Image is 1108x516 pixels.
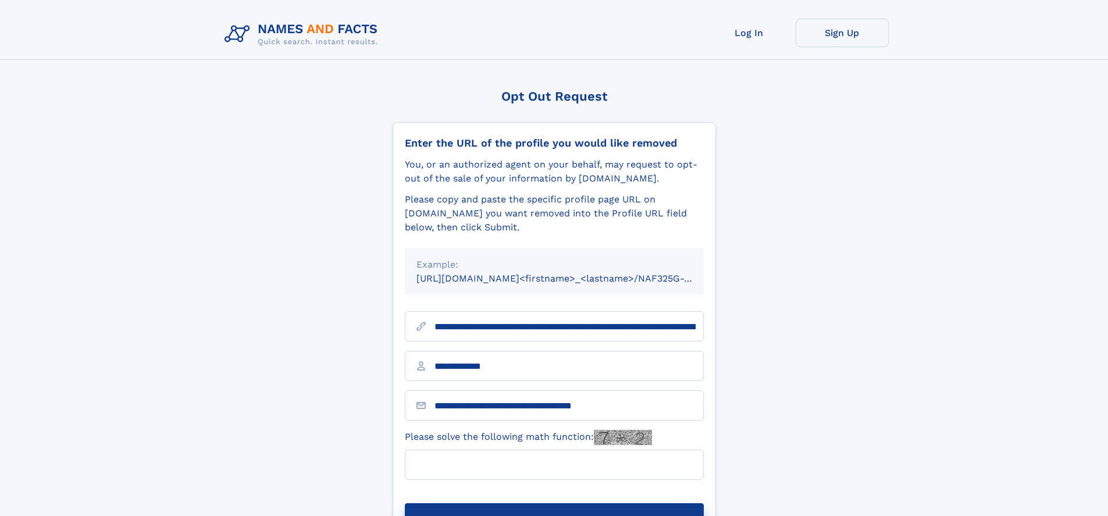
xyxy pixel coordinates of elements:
[796,19,889,47] a: Sign Up
[416,273,726,284] small: [URL][DOMAIN_NAME]<firstname>_<lastname>/NAF325G-xxxxxxxx
[393,89,716,104] div: Opt Out Request
[405,430,652,445] label: Please solve the following math function:
[416,258,692,272] div: Example:
[405,137,704,150] div: Enter the URL of the profile you would like removed
[405,193,704,234] div: Please copy and paste the specific profile page URL on [DOMAIN_NAME] you want removed into the Pr...
[220,19,387,50] img: Logo Names and Facts
[405,158,704,186] div: You, or an authorized agent on your behalf, may request to opt-out of the sale of your informatio...
[703,19,796,47] a: Log In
